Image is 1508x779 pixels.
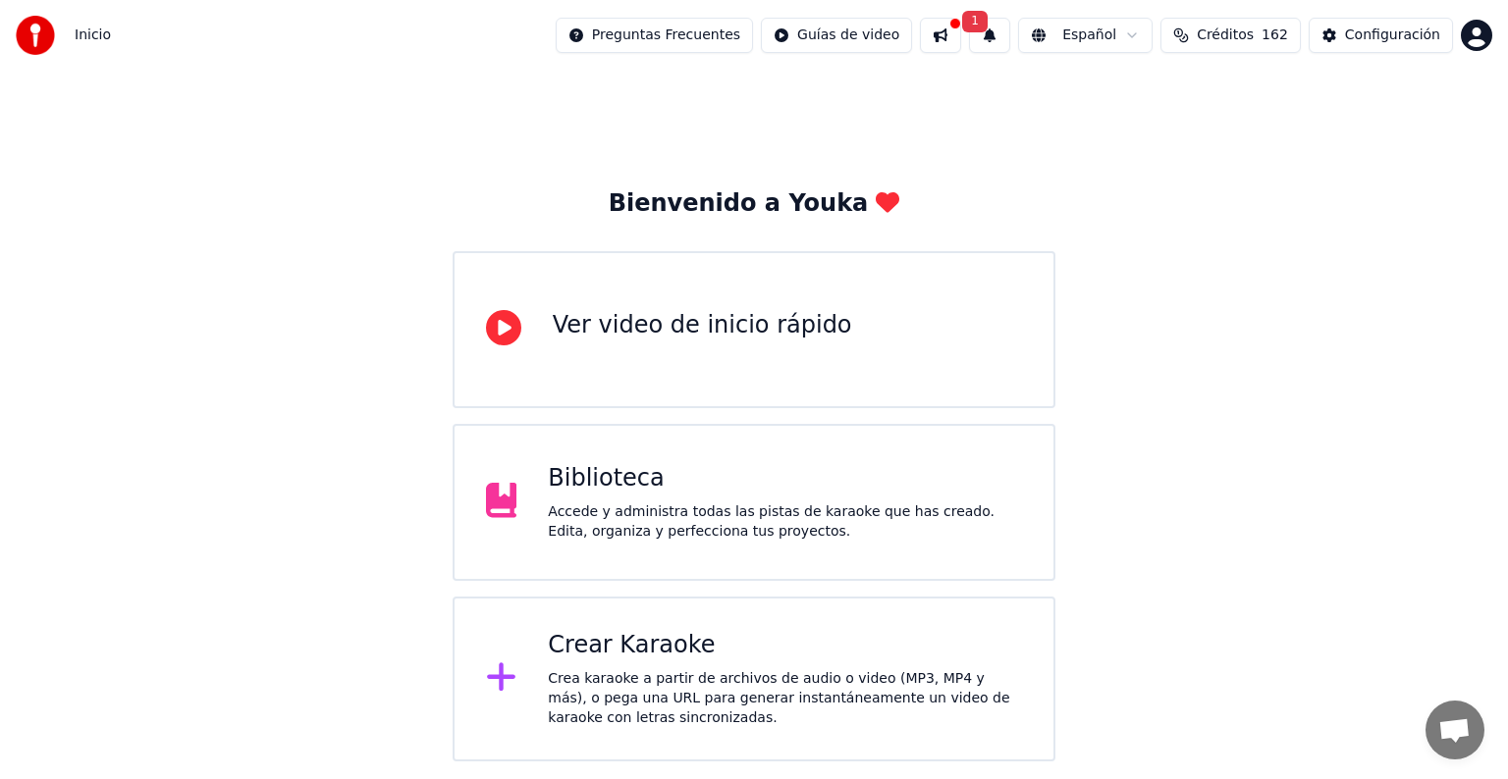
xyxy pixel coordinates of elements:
div: Bienvenido a Youka [609,188,900,220]
div: Crea karaoke a partir de archivos de audio o video (MP3, MP4 y más), o pega una URL para generar ... [548,669,1022,728]
button: Preguntas Frecuentes [556,18,753,53]
span: 162 [1262,26,1288,45]
button: Configuración [1309,18,1453,53]
button: 1 [969,18,1010,53]
div: Configuración [1345,26,1440,45]
a: Chat abierto [1426,701,1484,759]
nav: breadcrumb [75,26,111,45]
div: Accede y administra todas las pistas de karaoke que has creado. Edita, organiza y perfecciona tus... [548,502,1022,542]
div: Ver video de inicio rápido [553,310,852,341]
img: youka [16,16,55,55]
span: Inicio [75,26,111,45]
div: Biblioteca [548,463,1022,494]
span: 1 [962,11,988,32]
div: Crear Karaoke [548,630,1022,661]
span: Créditos [1197,26,1254,45]
button: Créditos162 [1160,18,1301,53]
button: Guías de video [761,18,912,53]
